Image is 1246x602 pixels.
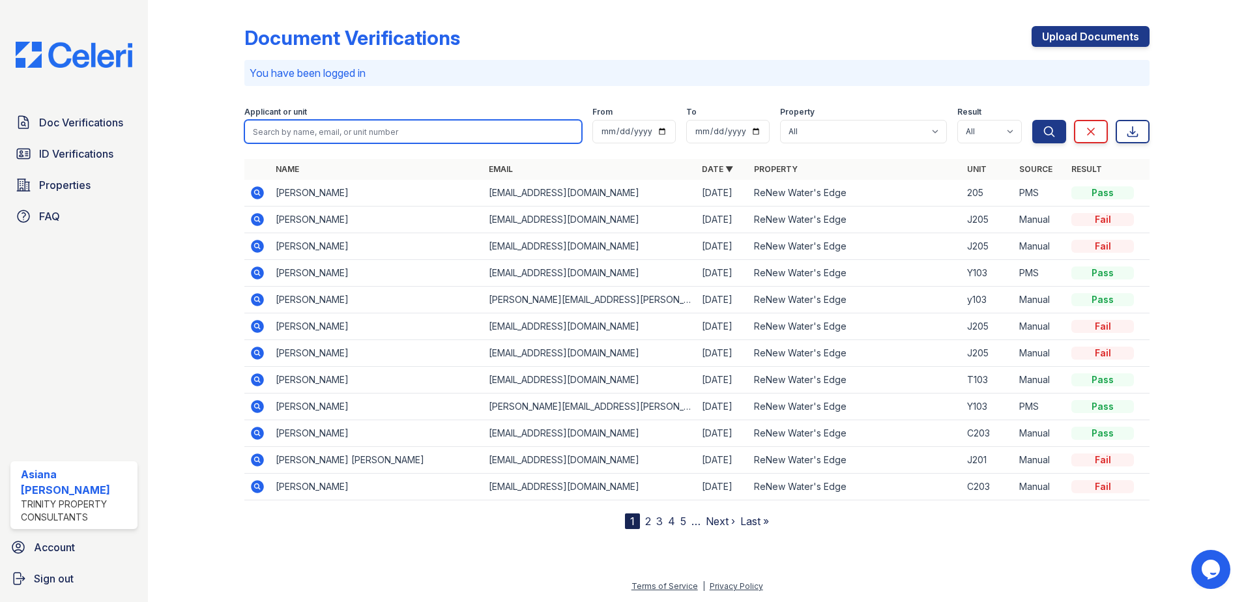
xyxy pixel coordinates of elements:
td: [EMAIL_ADDRESS][DOMAIN_NAME] [484,233,697,260]
td: [PERSON_NAME] [270,180,484,207]
td: [EMAIL_ADDRESS][DOMAIN_NAME] [484,447,697,474]
a: Name [276,164,299,174]
td: ReNew Water's Edge [749,474,962,500]
a: Account [5,534,143,560]
td: [DATE] [697,180,749,207]
td: Manual [1014,447,1066,474]
td: Manual [1014,420,1066,447]
span: FAQ [39,208,60,224]
td: [PERSON_NAME] [270,420,484,447]
td: [PERSON_NAME] [270,313,484,340]
label: Applicant or unit [244,107,307,117]
td: [DATE] [697,340,749,367]
td: [DATE] [697,260,749,287]
div: Pass [1071,186,1134,199]
td: [DATE] [697,447,749,474]
a: 5 [680,515,686,528]
td: ReNew Water's Edge [749,180,962,207]
td: [DATE] [697,394,749,420]
a: Unit [967,164,987,174]
td: ReNew Water's Edge [749,207,962,233]
td: ReNew Water's Edge [749,260,962,287]
div: Asiana [PERSON_NAME] [21,466,132,498]
td: [EMAIL_ADDRESS][DOMAIN_NAME] [484,207,697,233]
td: Manual [1014,207,1066,233]
td: PMS [1014,394,1066,420]
td: Manual [1014,287,1066,313]
td: [EMAIL_ADDRESS][DOMAIN_NAME] [484,180,697,207]
label: From [592,107,613,117]
td: [EMAIL_ADDRESS][DOMAIN_NAME] [484,340,697,367]
a: Date ▼ [702,164,733,174]
div: Fail [1071,453,1134,466]
td: [EMAIL_ADDRESS][DOMAIN_NAME] [484,474,697,500]
td: [DATE] [697,420,749,447]
input: Search by name, email, or unit number [244,120,582,143]
td: Manual [1014,233,1066,260]
td: Y103 [962,260,1014,287]
td: [PERSON_NAME] [270,474,484,500]
div: Fail [1071,347,1134,360]
td: ReNew Water's Edge [749,420,962,447]
a: Doc Verifications [10,109,138,136]
td: ReNew Water's Edge [749,367,962,394]
td: y103 [962,287,1014,313]
td: Manual [1014,367,1066,394]
p: You have been logged in [250,65,1144,81]
td: ReNew Water's Edge [749,287,962,313]
a: Sign out [5,566,143,592]
td: C203 [962,420,1014,447]
td: [DATE] [697,313,749,340]
div: Fail [1071,213,1134,226]
a: Upload Documents [1032,26,1150,47]
a: Privacy Policy [710,581,763,591]
label: Property [780,107,815,117]
td: [EMAIL_ADDRESS][DOMAIN_NAME] [484,260,697,287]
td: T103 [962,367,1014,394]
iframe: chat widget [1191,550,1233,589]
td: [EMAIL_ADDRESS][DOMAIN_NAME] [484,313,697,340]
a: Result [1071,164,1102,174]
a: 2 [645,515,651,528]
td: ReNew Water's Edge [749,394,962,420]
div: Pass [1071,266,1134,279]
a: Property [754,164,798,174]
td: [PERSON_NAME] [270,367,484,394]
td: J201 [962,447,1014,474]
td: Y103 [962,394,1014,420]
td: [PERSON_NAME] [270,233,484,260]
div: Fail [1071,240,1134,253]
td: [DATE] [697,367,749,394]
div: Pass [1071,373,1134,386]
a: Last » [740,515,769,528]
td: [PERSON_NAME] [PERSON_NAME] [270,447,484,474]
a: Next › [706,515,735,528]
td: [EMAIL_ADDRESS][DOMAIN_NAME] [484,367,697,394]
label: To [686,107,697,117]
div: Document Verifications [244,26,460,50]
span: Sign out [34,571,74,586]
div: Trinity Property Consultants [21,498,132,524]
td: [DATE] [697,287,749,313]
div: Pass [1071,427,1134,440]
img: CE_Logo_Blue-a8612792a0a2168367f1c8372b55b34899dd931a85d93a1a3d3e32e68fde9ad4.png [5,42,143,68]
a: 3 [656,515,663,528]
a: 4 [668,515,675,528]
a: Properties [10,172,138,198]
td: [EMAIL_ADDRESS][DOMAIN_NAME] [484,420,697,447]
div: Pass [1071,400,1134,413]
td: 205 [962,180,1014,207]
a: Email [489,164,513,174]
td: ReNew Water's Edge [749,313,962,340]
td: [PERSON_NAME] [270,207,484,233]
td: J205 [962,313,1014,340]
span: ID Verifications [39,146,113,162]
td: ReNew Water's Edge [749,447,962,474]
td: ReNew Water's Edge [749,233,962,260]
td: [PERSON_NAME][EMAIL_ADDRESS][PERSON_NAME][PERSON_NAME][DOMAIN_NAME] [484,287,697,313]
td: [DATE] [697,233,749,260]
label: Result [957,107,981,117]
span: … [691,513,701,529]
td: PMS [1014,180,1066,207]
